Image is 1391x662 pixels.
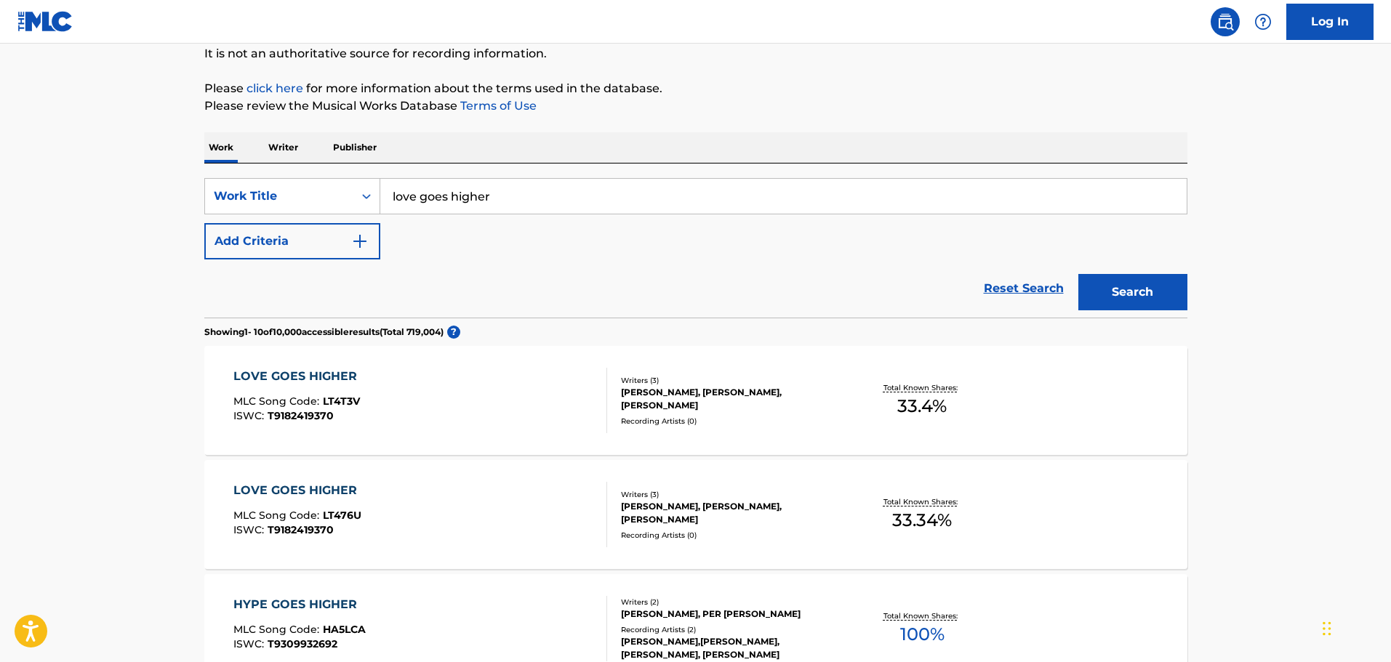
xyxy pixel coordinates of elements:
[204,178,1187,318] form: Search Form
[323,509,361,522] span: LT476U
[329,132,381,163] p: Publisher
[233,523,268,536] span: ISWC :
[897,393,947,419] span: 33.4 %
[1216,13,1234,31] img: search
[323,395,360,408] span: LT4T3V
[268,637,337,650] span: T9309932692
[204,97,1187,115] p: Please review the Musical Works Database
[621,416,841,427] div: Recording Artists ( 0 )
[233,368,364,385] div: LOVE GOES HIGHER
[204,326,444,339] p: Showing 1 - 10 of 10,000 accessible results (Total 719,004 )
[264,132,302,163] p: Writer
[233,596,366,613] div: HYPE GOES HIGHER
[204,80,1187,97] p: Please for more information about the terms used in the database.
[233,395,323,408] span: MLC Song Code :
[621,500,841,526] div: [PERSON_NAME], [PERSON_NAME], [PERSON_NAME]
[204,223,380,259] button: Add Criteria
[1211,7,1240,36] a: Public Search
[268,523,334,536] span: T9182419370
[621,375,841,386] div: Writers ( 3 )
[447,326,460,339] span: ?
[1248,7,1278,36] div: Help
[621,530,841,541] div: Recording Artists ( 0 )
[883,496,961,507] p: Total Known Shares:
[883,382,961,393] p: Total Known Shares:
[621,489,841,500] div: Writers ( 3 )
[621,386,841,412] div: [PERSON_NAME], [PERSON_NAME], [PERSON_NAME]
[1286,4,1374,40] a: Log In
[246,81,303,95] a: click here
[900,621,945,647] span: 100 %
[621,635,841,661] div: [PERSON_NAME],[PERSON_NAME], [PERSON_NAME], [PERSON_NAME]
[204,45,1187,62] p: It is not an authoritative source for recording information.
[351,233,369,250] img: 9d2ae6d4665cec9f34b9.svg
[233,482,364,499] div: LOVE GOES HIGHER
[233,623,323,636] span: MLC Song Code :
[977,273,1071,304] a: Reset Search
[1318,592,1391,662] iframe: Chat Widget
[1078,274,1187,310] button: Search
[233,509,323,522] span: MLC Song Code :
[204,460,1187,569] a: LOVE GOES HIGHERMLC Song Code:LT476UISWC:T9182419370Writers (3)[PERSON_NAME], [PERSON_NAME], [PER...
[621,597,841,607] div: Writers ( 2 )
[214,187,345,205] div: Work Title
[1323,607,1331,650] div: Drag
[457,99,537,113] a: Terms of Use
[233,409,268,422] span: ISWC :
[17,11,73,32] img: MLC Logo
[621,624,841,635] div: Recording Artists ( 2 )
[1254,13,1272,31] img: help
[204,132,238,163] p: Work
[621,607,841,621] div: [PERSON_NAME], PER [PERSON_NAME]
[233,637,268,650] span: ISWC :
[323,623,366,636] span: HA5LCA
[892,507,952,533] span: 33.34 %
[204,346,1187,455] a: LOVE GOES HIGHERMLC Song Code:LT4T3VISWC:T9182419370Writers (3)[PERSON_NAME], [PERSON_NAME], [PER...
[268,409,334,422] span: T9182419370
[883,610,961,621] p: Total Known Shares:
